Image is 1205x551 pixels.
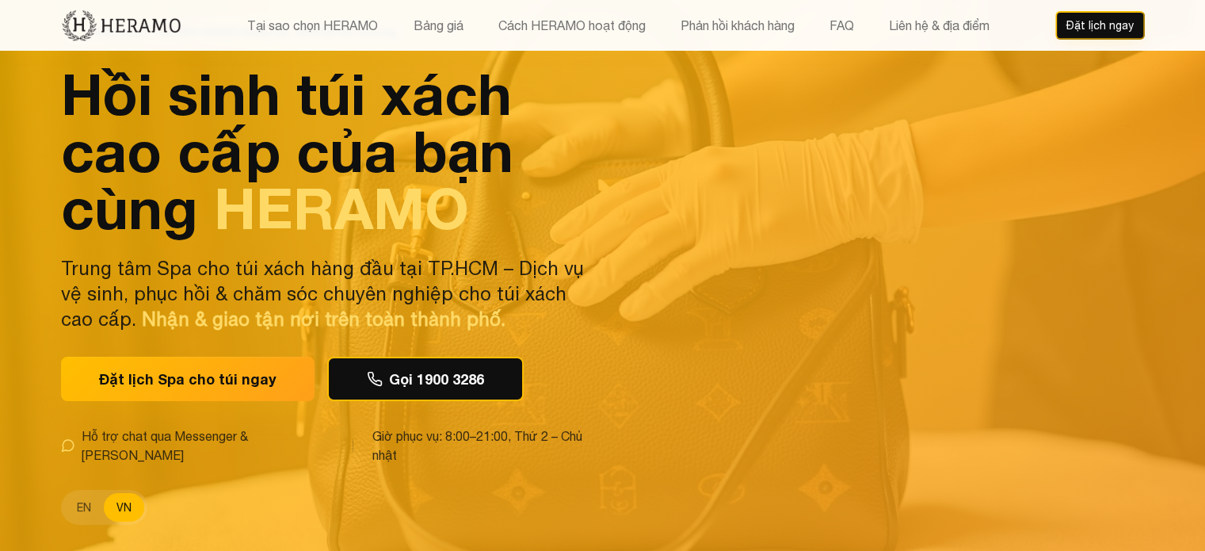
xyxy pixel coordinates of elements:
span: Hỗ trợ chat qua Messenger & [PERSON_NAME] [82,427,334,465]
button: Bảng giá [408,15,467,36]
span: HERAMO [214,174,469,242]
button: Tại sao chọn HERAMO [242,15,383,36]
h1: Hồi sinh túi xách cao cấp của bạn cùng [61,65,593,236]
button: Cách HERAMO hoạt động [493,15,650,36]
button: Liên hệ & địa điểm [883,15,993,36]
button: VN [104,493,144,522]
button: Đặt lịch ngay [1055,11,1145,40]
button: Phản hồi khách hàng [675,15,799,36]
button: Đặt lịch Spa cho túi ngay [61,357,315,401]
span: Giờ phục vụ: 8:00–21:00, Thứ 2 – Chủ nhật [372,427,593,465]
button: Gọi 1900 3286 [327,357,524,401]
p: Trung tâm Spa cho túi xách hàng đầu tại TP.HCM – Dịch vụ vệ sinh, phục hồi & chăm sóc chuyên nghi... [61,255,593,331]
img: new-logo.3f60348b.png [61,9,182,42]
span: Nhận & giao tận nơi trên toàn thành phố. [142,308,505,330]
button: FAQ [824,15,858,36]
button: EN [64,493,104,522]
